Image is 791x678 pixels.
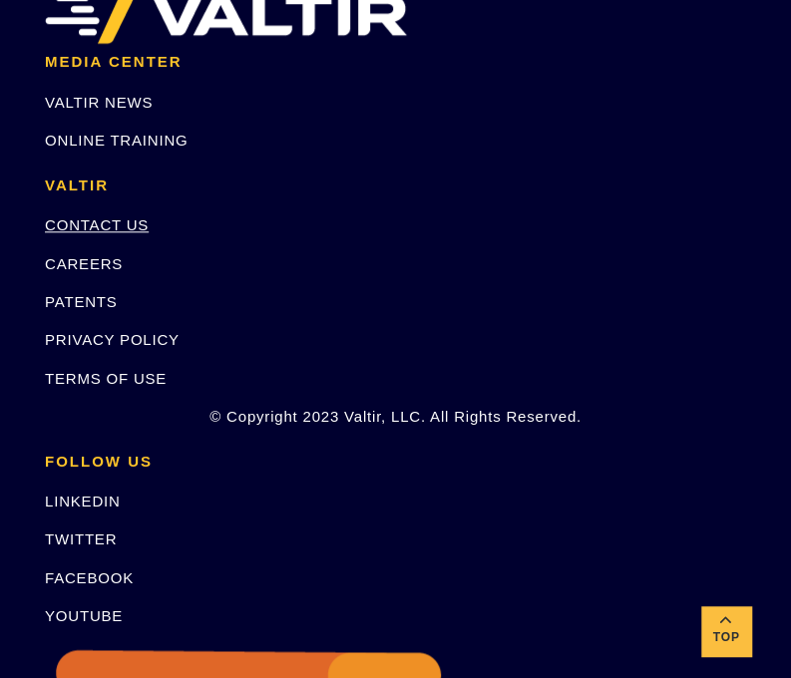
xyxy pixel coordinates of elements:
a: CONTACT US [45,216,149,233]
a: FACEBOOK [45,569,134,586]
h2: MEDIA CENTER [45,54,746,71]
a: LINKEDIN [45,493,121,509]
p: © Copyright 2023 Valtir, LLC. All Rights Reserved. [45,405,746,428]
h2: VALTIR [45,177,746,194]
a: TWITTER [45,530,117,547]
h2: FOLLOW US [45,454,746,471]
a: ONLINE TRAINING [45,132,188,149]
a: PATENTS [45,293,118,310]
a: PRIVACY POLICY [45,331,180,348]
a: VALTIR NEWS [45,94,153,111]
a: TERMS OF USE [45,370,167,387]
a: Top [701,606,751,656]
a: CAREERS [45,255,123,272]
a: YOUTUBE [45,607,123,624]
span: Top [701,626,751,649]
